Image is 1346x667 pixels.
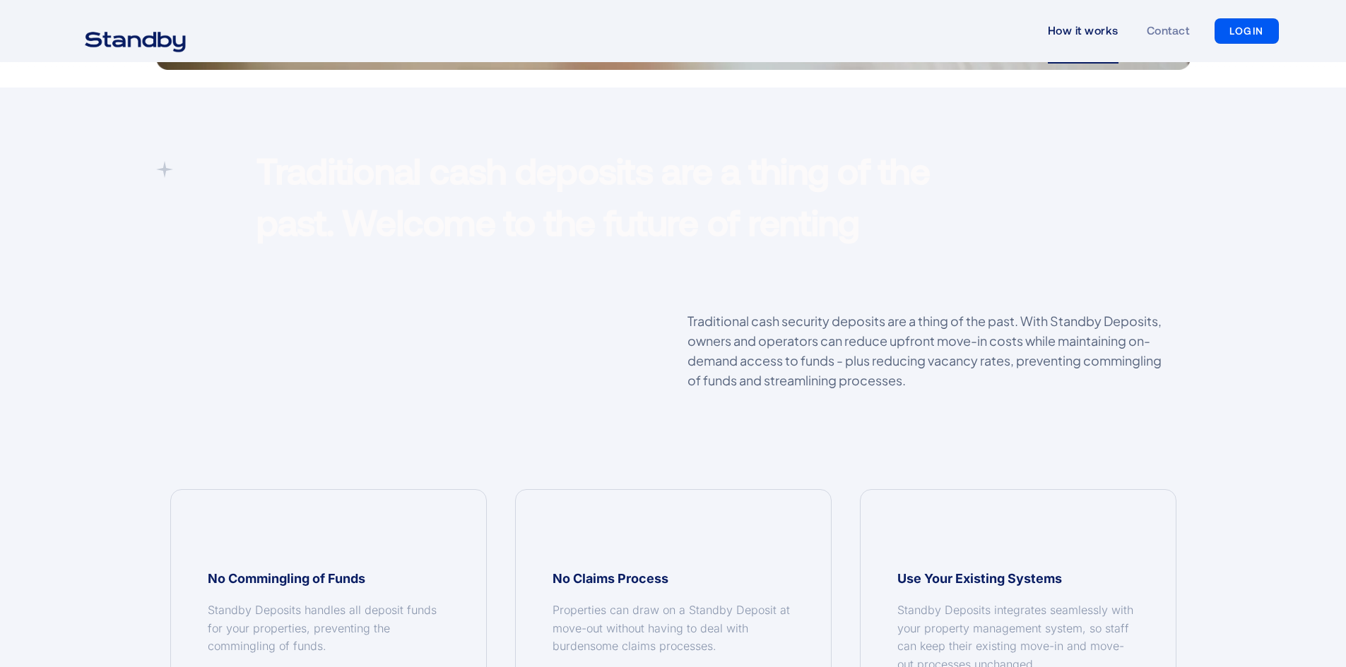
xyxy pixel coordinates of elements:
a: home [67,23,203,40]
div: No Claims Process [553,569,794,589]
div: No Commingling of Funds [208,569,449,589]
div: Properties can draw on a Standby Deposit at move-out without having to deal with burdensome claim... [553,601,794,656]
p: Traditional cash deposits are a thing of the past. Welcome to the future of renting [256,144,1005,248]
a: LOGIN [1215,18,1279,44]
div: Use Your Existing Systems [897,569,1139,589]
div: Standby Deposits handles all deposit funds for your properties, preventing the commingling of funds. [208,601,449,656]
p: Traditional cash security deposits are a thing of the past. With Standby Deposits, owners and ope... [687,311,1176,390]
